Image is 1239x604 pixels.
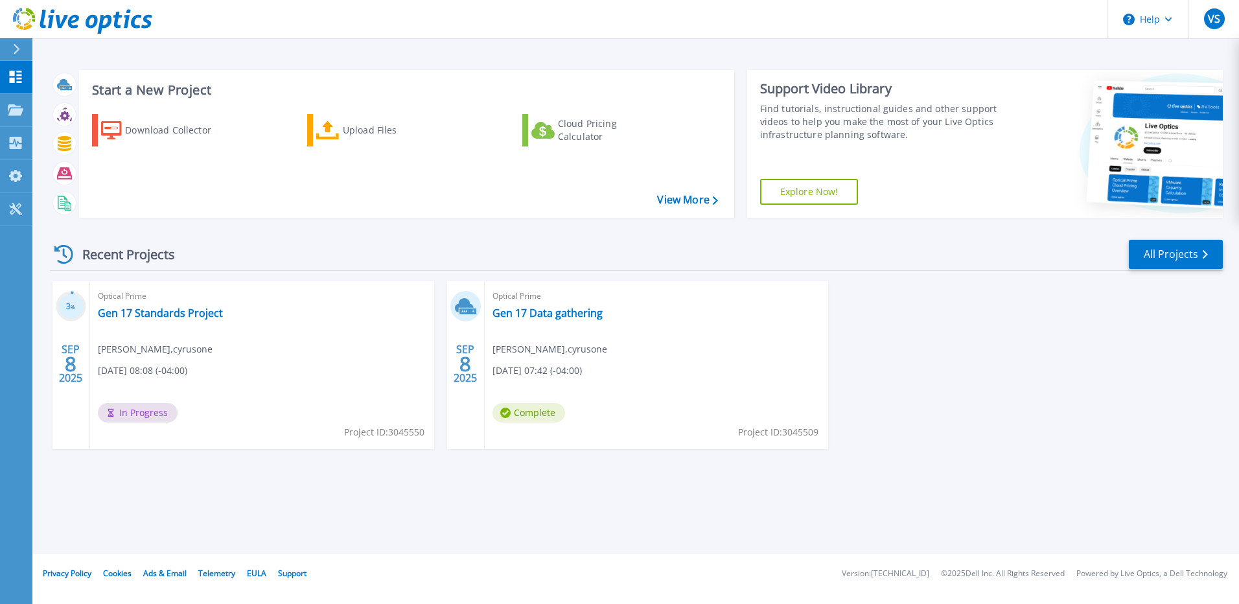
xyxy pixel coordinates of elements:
span: [PERSON_NAME] , cyrusone [98,342,213,356]
span: Optical Prime [492,289,821,303]
a: Explore Now! [760,179,859,205]
div: Find tutorials, instructional guides and other support videos to help you make the most of your L... [760,102,1002,141]
a: Cloud Pricing Calculator [522,114,667,146]
a: Gen 17 Standards Project [98,307,223,319]
h3: Start a New Project [92,83,717,97]
span: In Progress [98,403,178,423]
a: Cookies [103,568,132,579]
a: View More [657,194,717,206]
span: Optical Prime [98,289,426,303]
span: Project ID: 3045550 [344,425,424,439]
div: SEP 2025 [58,340,83,388]
div: SEP 2025 [453,340,478,388]
span: % [71,303,75,310]
span: VS [1208,14,1220,24]
span: Complete [492,403,565,423]
span: 8 [65,358,76,369]
span: [PERSON_NAME] , cyrusone [492,342,607,356]
a: Gen 17 Data gathering [492,307,603,319]
a: Support [278,568,307,579]
div: Support Video Library [760,80,1002,97]
a: All Projects [1129,240,1223,269]
div: Download Collector [125,117,229,143]
a: Ads & Email [143,568,187,579]
div: Recent Projects [50,238,192,270]
span: 8 [459,358,471,369]
h3: 3 [56,299,86,314]
a: Telemetry [198,568,235,579]
span: [DATE] 08:08 (-04:00) [98,364,187,378]
span: [DATE] 07:42 (-04:00) [492,364,582,378]
a: Download Collector [92,114,237,146]
div: Cloud Pricing Calculator [558,117,662,143]
div: Upload Files [343,117,446,143]
li: Version: [TECHNICAL_ID] [842,570,929,578]
li: © 2025 Dell Inc. All Rights Reserved [941,570,1065,578]
a: EULA [247,568,266,579]
li: Powered by Live Optics, a Dell Technology [1076,570,1227,578]
a: Privacy Policy [43,568,91,579]
span: Project ID: 3045509 [738,425,818,439]
a: Upload Files [307,114,452,146]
